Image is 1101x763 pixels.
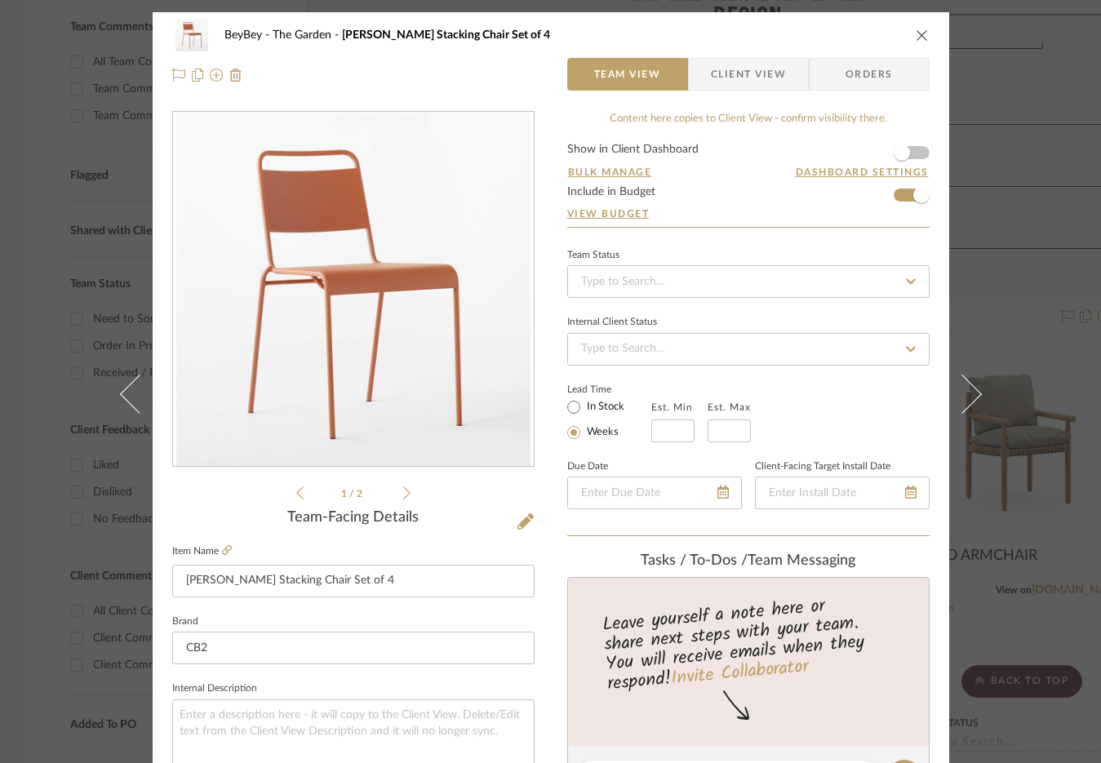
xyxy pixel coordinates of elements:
[669,653,809,694] a: Invite Collaborator
[176,113,531,467] img: 1f5868f9-25c7-4939-9c18-14d82f41c098_436x436.jpg
[565,588,931,698] div: Leave yourself a note here or share next steps with your team. You will receive emails when they ...
[172,618,198,626] label: Brand
[584,425,619,440] label: Weeks
[567,382,651,397] label: Lead Time
[567,463,608,471] label: Due Date
[357,489,365,499] span: 2
[567,111,930,127] div: Content here copies to Client View - confirm visibility there.
[273,29,342,41] span: The Garden
[567,477,742,509] input: Enter Due Date
[567,265,930,298] input: Type to Search…
[708,401,751,413] label: Est. Max
[567,552,930,570] div: team Messaging
[172,509,535,527] div: Team-Facing Details
[651,401,693,413] label: Est. Min
[567,318,657,326] div: Internal Client Status
[795,165,930,180] button: Dashboard Settings
[349,489,357,499] span: /
[567,397,651,442] mat-radio-group: Select item type
[172,544,232,558] label: Item Name
[915,28,930,42] button: close
[172,19,211,51] img: 1f5868f9-25c7-4939-9c18-14d82f41c098_48x40.jpg
[229,69,242,82] img: Remove from project
[224,29,273,41] span: BeyBey
[567,165,653,180] button: Bulk Manage
[172,565,535,597] input: Enter Item Name
[755,463,890,471] label: Client-Facing Target Install Date
[584,400,624,415] label: In Stock
[172,685,257,693] label: Internal Description
[342,29,550,41] span: [PERSON_NAME] Stacking Chair Set of 4
[567,251,619,260] div: Team Status
[755,477,930,509] input: Enter Install Date
[173,113,534,467] div: 0
[828,58,911,91] span: Orders
[567,333,930,366] input: Type to Search…
[641,553,748,568] span: Tasks / To-Dos /
[172,632,535,664] input: Enter Brand
[341,489,349,499] span: 1
[594,58,661,91] span: Team View
[567,207,930,220] a: View Budget
[711,58,786,91] span: Client View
